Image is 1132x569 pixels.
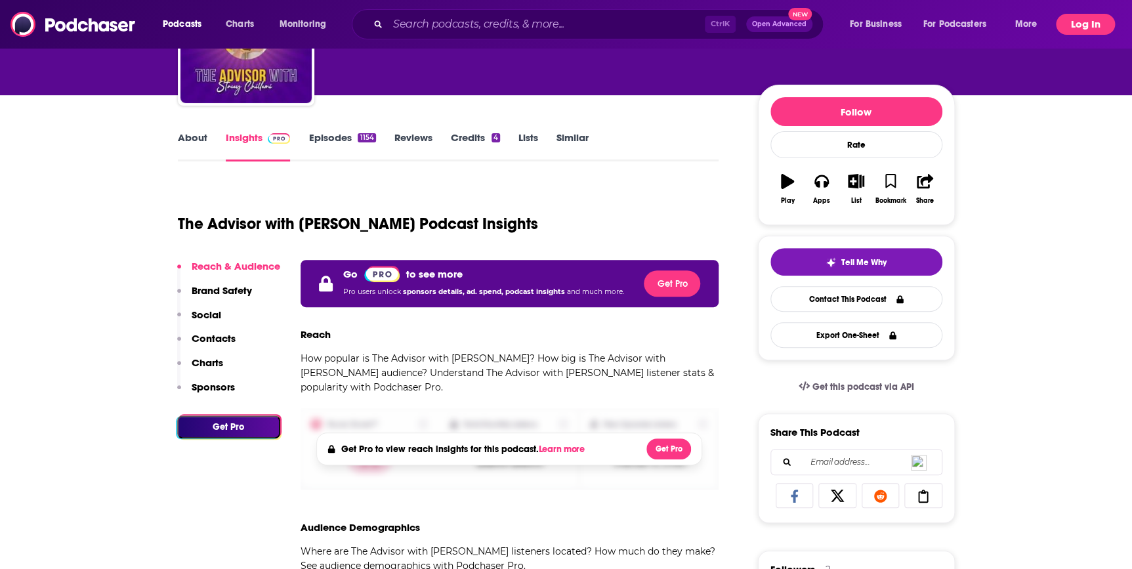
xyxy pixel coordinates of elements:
[770,97,942,126] button: Follow
[839,165,873,213] button: List
[841,257,887,268] span: Tell Me Why
[851,197,862,205] div: List
[770,322,942,348] button: Export One-Sheet
[217,14,262,35] a: Charts
[875,197,906,205] div: Bookmark
[538,444,588,455] button: Learn more
[1005,14,1053,35] button: open menu
[788,371,925,403] a: Get this podcast via API
[192,308,221,321] p: Social
[280,15,326,33] span: Monitoring
[841,14,918,35] button: open menu
[388,14,705,35] input: Search podcasts, credits, & more...
[358,133,375,142] div: 1154
[301,521,420,534] h3: Audience Demographics
[192,332,236,345] p: Contacts
[904,483,942,508] a: Copy Link
[916,197,934,205] div: Share
[770,131,942,158] div: Rate
[705,16,736,33] span: Ctrl K
[364,9,836,39] div: Search podcasts, credits, & more...
[178,131,207,161] a: About
[177,332,236,356] button: Contacts
[644,270,700,297] button: Get Pro
[192,356,223,369] p: Charts
[178,214,538,234] h1: The Advisor with [PERSON_NAME] Podcast Insights
[192,260,280,272] p: Reach & Audience
[154,14,219,35] button: open menu
[270,14,343,35] button: open menu
[301,328,331,341] h3: Reach
[364,266,400,282] img: Podchaser Pro
[308,131,375,161] a: Episodes1154
[226,15,254,33] span: Charts
[177,381,235,405] button: Sponsors
[770,449,942,475] div: Search followers
[915,14,1005,35] button: open menu
[805,165,839,213] button: Apps
[406,268,463,280] p: to see more
[818,483,856,508] a: Share on X/Twitter
[646,438,691,459] button: Get Pro
[752,21,807,28] span: Open Advanced
[10,12,136,37] img: Podchaser - Follow, Share and Rate Podcasts
[177,415,280,438] button: Get Pro
[192,381,235,393] p: Sponsors
[782,450,931,474] input: Email address...
[394,131,432,161] a: Reviews
[770,426,860,438] h3: Share This Podcast
[770,286,942,312] a: Contact This Podcast
[873,165,908,213] button: Bookmark
[341,444,588,455] h4: Get Pro to view reach insights for this podcast.
[826,257,836,268] img: tell me why sparkle
[177,356,223,381] button: Charts
[268,133,291,144] img: Podchaser Pro
[812,381,913,392] span: Get this podcast via API
[1056,14,1115,35] button: Log In
[177,284,252,308] button: Brand Safety
[343,282,624,302] p: Pro users unlock and much more.
[776,483,814,508] a: Share on Facebook
[1015,15,1037,33] span: More
[908,165,942,213] button: Share
[813,197,830,205] div: Apps
[770,165,805,213] button: Play
[850,15,902,33] span: For Business
[301,351,719,394] p: How popular is The Advisor with [PERSON_NAME]? How big is The Advisor with [PERSON_NAME] audience...
[518,131,538,161] a: Lists
[343,268,358,280] p: Go
[770,248,942,276] button: tell me why sparkleTell Me Why
[746,16,812,32] button: Open AdvancedNew
[780,197,794,205] div: Play
[788,8,812,20] span: New
[364,265,400,282] a: Pro website
[192,284,252,297] p: Brand Safety
[492,133,500,142] div: 4
[226,131,291,161] a: InsightsPodchaser Pro
[177,260,280,284] button: Reach & Audience
[911,455,927,471] img: npw-badge-icon-locked.svg
[177,308,221,333] button: Social
[862,483,900,508] a: Share on Reddit
[923,15,986,33] span: For Podcasters
[451,131,500,161] a: Credits4
[403,287,567,296] span: sponsors details, ad. spend, podcast insights
[556,131,589,161] a: Similar
[163,15,201,33] span: Podcasts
